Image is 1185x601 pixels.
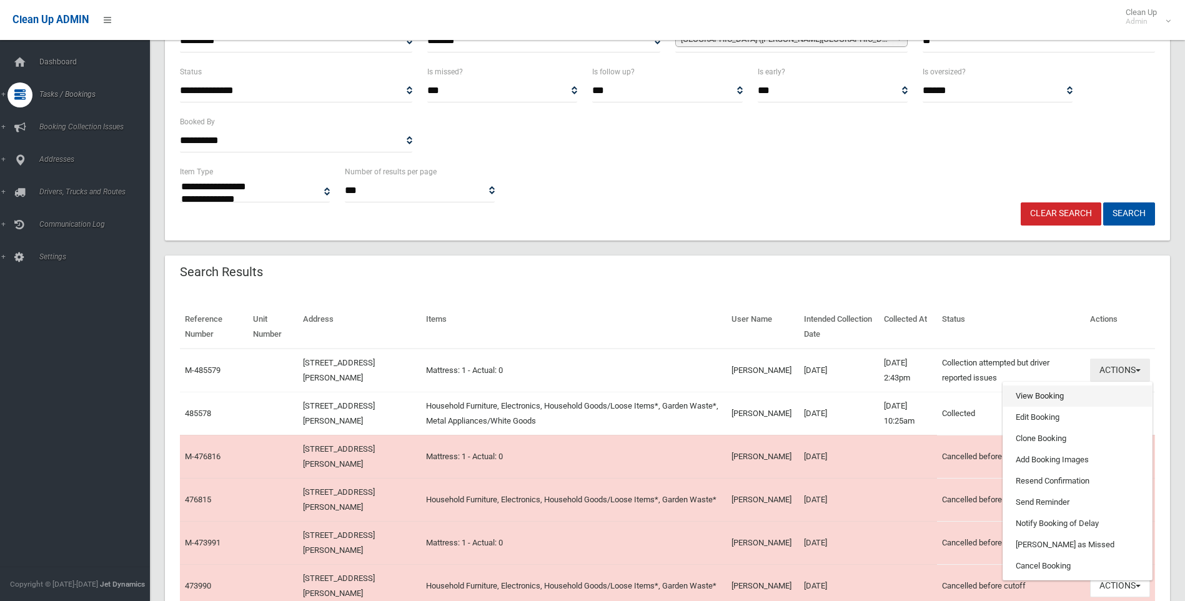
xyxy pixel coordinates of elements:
a: 485578 [185,409,211,418]
td: Mattress: 1 - Actual: 0 [421,435,726,478]
a: M-476816 [185,452,221,461]
td: [PERSON_NAME] [726,435,799,478]
td: [DATE] [799,478,879,521]
td: Household Furniture, Electronics, Household Goods/Loose Items*, Garden Waste*, Metal Appliances/W... [421,392,726,435]
label: Is early? [758,65,785,79]
a: Send Reminder [1003,492,1152,513]
a: [STREET_ADDRESS][PERSON_NAME] [303,358,375,382]
span: Clean Up ADMIN [12,14,89,26]
td: Household Furniture, Electronics, Household Goods/Loose Items*, Garden Waste* [421,478,726,521]
label: Item Type [180,165,213,179]
a: M-485579 [185,365,221,375]
small: Admin [1126,17,1157,26]
td: Collected [937,392,1085,435]
a: Resend Confirmation [1003,470,1152,492]
label: Is oversized? [923,65,966,79]
button: Actions [1090,359,1150,382]
span: Booking Collection Issues [36,122,159,131]
span: Drivers, Trucks and Routes [36,187,159,196]
td: [PERSON_NAME] [726,349,799,392]
td: [PERSON_NAME] [726,521,799,564]
a: [STREET_ADDRESS][PERSON_NAME] [303,530,375,555]
span: Settings [36,252,159,261]
a: 476815 [185,495,211,504]
span: Addresses [36,155,159,164]
th: User Name [726,305,799,349]
td: [DATE] [799,435,879,478]
th: Reference Number [180,305,248,349]
td: Mattress: 1 - Actual: 0 [421,521,726,564]
a: [STREET_ADDRESS][PERSON_NAME] [303,487,375,512]
th: Address [298,305,420,349]
th: Unit Number [248,305,298,349]
span: Communication Log [36,220,159,229]
td: Mattress: 1 - Actual: 0 [421,349,726,392]
td: [PERSON_NAME] [726,478,799,521]
a: View Booking [1003,385,1152,407]
a: M-473991 [185,538,221,547]
header: Search Results [165,260,278,284]
td: [DATE] [799,392,879,435]
span: Dashboard [36,57,159,66]
th: Actions [1085,305,1155,349]
a: Add Booking Images [1003,449,1152,470]
span: Copyright © [DATE]-[DATE] [10,580,98,589]
a: Clear Search [1021,202,1101,226]
label: Is missed? [427,65,463,79]
td: Cancelled before cutoff [937,478,1085,521]
strong: Jet Dynamics [100,580,145,589]
td: [DATE] 10:25am [879,392,938,435]
button: Search [1103,202,1155,226]
label: Booked By [180,115,215,129]
span: Clean Up [1119,7,1169,26]
th: Status [937,305,1085,349]
span: Tasks / Bookings [36,90,159,99]
th: Collected At [879,305,938,349]
td: Cancelled before cutoff [937,521,1085,564]
th: Items [421,305,726,349]
a: Cancel Booking [1003,555,1152,577]
label: Is follow up? [592,65,635,79]
a: 473990 [185,581,211,590]
a: [PERSON_NAME] as Missed [1003,534,1152,555]
td: Cancelled before cutoff [937,435,1085,478]
th: Intended Collection Date [799,305,879,349]
a: Edit Booking [1003,407,1152,428]
a: Notify Booking of Delay [1003,513,1152,534]
td: [DATE] [799,349,879,392]
td: [PERSON_NAME] [726,392,799,435]
a: [STREET_ADDRESS][PERSON_NAME] [303,574,375,598]
td: Collection attempted but driver reported issues [937,349,1085,392]
a: [STREET_ADDRESS][PERSON_NAME] [303,444,375,469]
button: Actions [1090,574,1150,597]
td: [DATE] [799,521,879,564]
label: Number of results per page [345,165,437,179]
a: Clone Booking [1003,428,1152,449]
a: [STREET_ADDRESS][PERSON_NAME] [303,401,375,425]
td: [DATE] 2:43pm [879,349,938,392]
label: Status [180,65,202,79]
